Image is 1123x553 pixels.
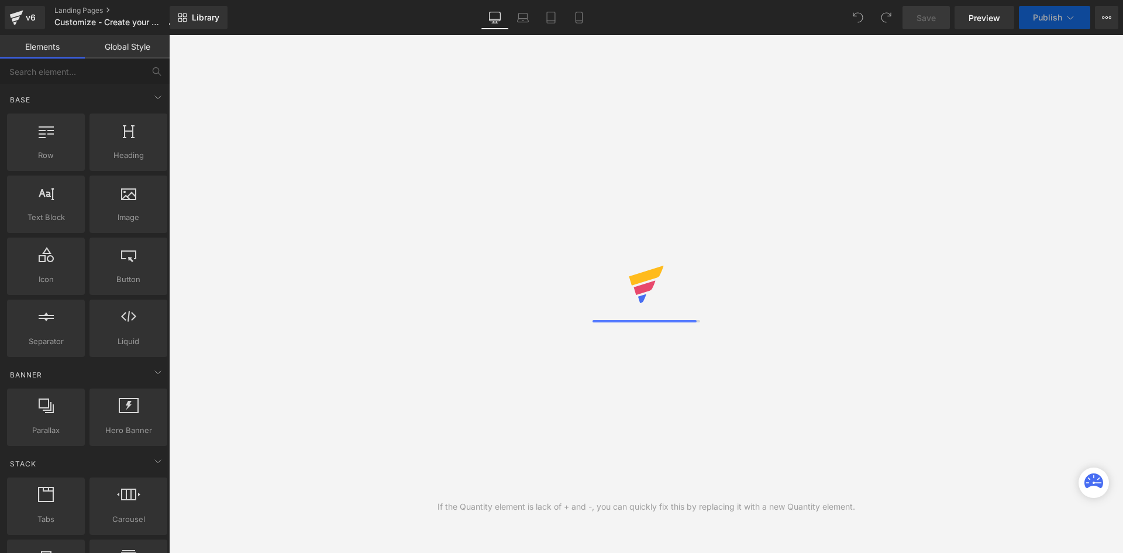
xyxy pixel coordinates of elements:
span: Separator [11,335,81,348]
a: Global Style [85,35,170,59]
span: Liquid [93,335,164,348]
span: Stack [9,458,37,469]
span: Customize - Create your own [54,18,163,27]
div: v6 [23,10,38,25]
a: Laptop [509,6,537,29]
button: Redo [874,6,898,29]
span: Preview [969,12,1000,24]
span: Heading [93,149,164,162]
a: v6 [5,6,45,29]
span: Button [93,273,164,286]
a: New Library [170,6,228,29]
span: Save [917,12,936,24]
span: Banner [9,369,43,380]
span: Carousel [93,513,164,525]
span: Row [11,149,81,162]
span: Hero Banner [93,424,164,437]
span: Parallax [11,424,81,437]
a: Preview [955,6,1014,29]
a: Tablet [537,6,565,29]
span: Icon [11,273,81,286]
span: Library [192,12,219,23]
div: If the Quantity element is lack of + and -, you can quickly fix this by replacing it with a new Q... [438,500,855,513]
span: Image [93,211,164,224]
span: Publish [1033,13,1062,22]
span: Base [9,94,32,105]
a: Desktop [481,6,509,29]
button: More [1095,6,1118,29]
span: Text Block [11,211,81,224]
span: Tabs [11,513,81,525]
button: Undo [846,6,870,29]
button: Publish [1019,6,1090,29]
a: Mobile [565,6,593,29]
a: Landing Pages [54,6,185,15]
